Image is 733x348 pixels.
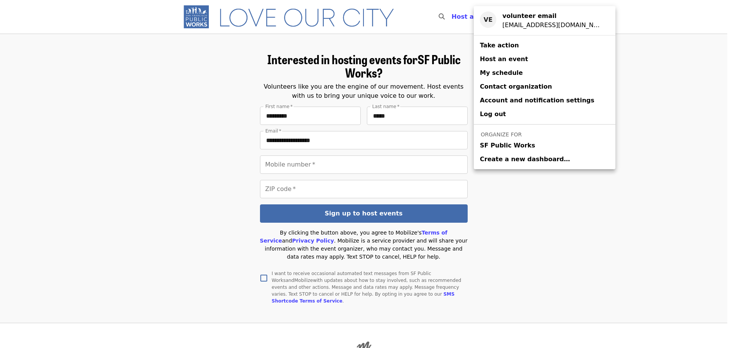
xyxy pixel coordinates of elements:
span: Take action [480,42,519,49]
a: Host an event [474,52,615,66]
span: Create a new dashboard… [480,155,570,163]
span: Contact organization [480,83,552,90]
div: volunteer email [502,11,603,21]
div: VE [480,11,496,28]
a: SF Public Works [474,139,615,152]
span: Log out [480,110,506,118]
a: VEvolunteer email[EMAIL_ADDRESS][DOMAIN_NAME] [474,9,615,32]
span: Host an event [480,55,528,63]
a: Create a new dashboard… [474,152,615,166]
a: Take action [474,39,615,52]
span: My schedule [480,69,523,76]
span: SF Public Works [480,141,535,150]
a: Account and notification settings [474,94,615,107]
span: Organize for [481,131,521,138]
strong: volunteer email [502,12,557,19]
a: Log out [474,107,615,121]
a: My schedule [474,66,615,80]
span: Account and notification settings [480,97,594,104]
a: Contact organization [474,80,615,94]
div: volunteer@sfdpw.org [502,21,603,30]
